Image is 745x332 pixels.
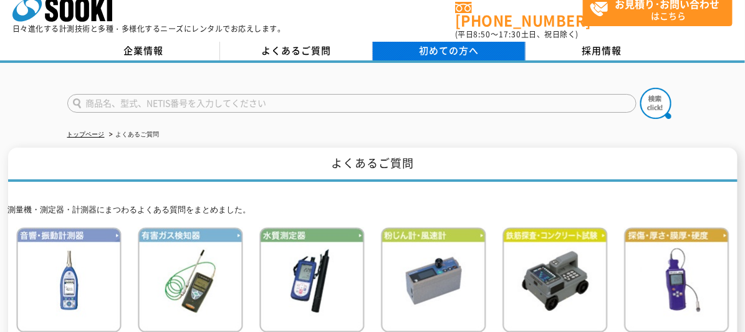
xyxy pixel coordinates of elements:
[67,42,220,60] a: 企業情報
[8,148,738,182] h1: よくあるご質問
[12,25,286,32] p: 日々進化する計測技術と多種・多様化するニーズにレンタルでお応えします。
[499,29,521,40] span: 17:30
[474,29,491,40] span: 8:50
[526,42,678,60] a: 採用情報
[373,42,526,60] a: 初めての方へ
[419,44,479,57] span: 初めての方へ
[220,42,373,60] a: よくあるご質問
[107,128,160,141] li: よくあるご質問
[67,131,105,138] a: トップページ
[640,88,671,119] img: btn_search.png
[67,94,637,113] input: 商品名、型式、NETIS番号を入力してください
[8,204,738,217] p: 測量機・測定器・計測器にまつわるよくある質問をまとめました。
[455,29,579,40] span: (平日 ～ 土日、祝日除く)
[455,2,583,27] a: [PHONE_NUMBER]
